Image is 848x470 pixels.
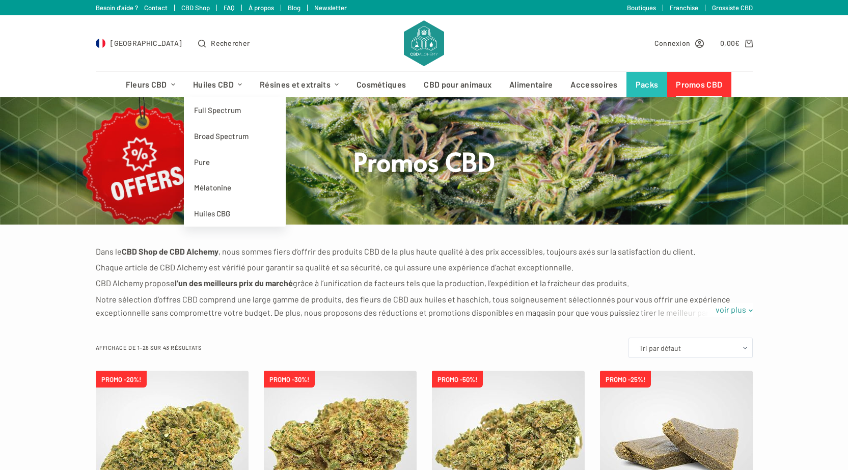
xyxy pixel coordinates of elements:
[233,145,615,178] h1: Promos CBD
[720,39,740,47] bdi: 0,00
[122,246,218,256] strong: CBD Shop de CBD Alchemy
[600,371,651,388] span: PROMO -25%!
[348,72,415,97] a: Cosmétiques
[667,72,731,97] a: Promos CBD
[224,4,235,12] a: FAQ
[184,201,286,227] a: Huiles CBG
[184,72,251,97] a: Huiles CBD
[96,343,202,352] p: Affichage de 1–28 sur 43 résultats
[709,303,753,316] a: voir plus
[404,20,444,66] img: CBD Alchemy
[288,4,300,12] a: Blog
[415,72,501,97] a: CBD pour animaux
[184,97,286,123] a: Full Spectrum
[111,37,182,49] span: [GEOGRAPHIC_DATA]
[96,371,147,388] span: PROMO -20%!
[175,278,293,288] strong: l’un des meilleurs prix du marché
[654,37,704,49] a: Connexion
[117,72,731,97] nav: Menu d’en-tête
[184,175,286,201] a: Mélatonine
[181,4,210,12] a: CBD Shop
[96,277,753,290] p: CBD Alchemy propose grâce à l’unification de facteurs tels que la production, l’expédition et la ...
[96,4,168,12] a: Besoin d'aide ? Contact
[251,72,348,97] a: Résines et extraits
[96,261,753,274] p: Chaque article de CBD Alchemy est vérifié pour garantir sa qualité et sa sécurité, ce qui assure ...
[249,4,274,12] a: À propos
[184,123,286,149] a: Broad Spectrum
[211,37,250,49] span: Rechercher
[626,72,667,97] a: Packs
[96,38,106,48] img: FR Flag
[501,72,562,97] a: Alimentaire
[117,72,184,97] a: Fleurs CBD
[627,4,656,12] a: Boutiques
[432,371,483,388] span: PROMO -50%!
[628,338,753,358] select: Commande
[670,4,698,12] a: Franchise
[654,37,691,49] span: Connexion
[562,72,626,97] a: Accessoires
[264,371,315,388] span: PROMO -30%!
[720,37,752,49] a: Panier d’achat
[712,4,753,12] a: Grossiste CBD
[314,4,347,12] a: Newsletter
[184,149,286,175] a: Pure
[96,37,182,49] a: Select Country
[96,293,753,333] p: Notre sélection d’offres CBD comprend une large gamme de produits, des fleurs de CBD aux huiles e...
[198,37,250,49] button: Ouvrir le formulaire de recherche
[735,39,740,47] span: €
[96,245,753,258] p: Dans le , nous sommes fiers d’offrir des produits CBD de la plus haute qualité à des prix accessi...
